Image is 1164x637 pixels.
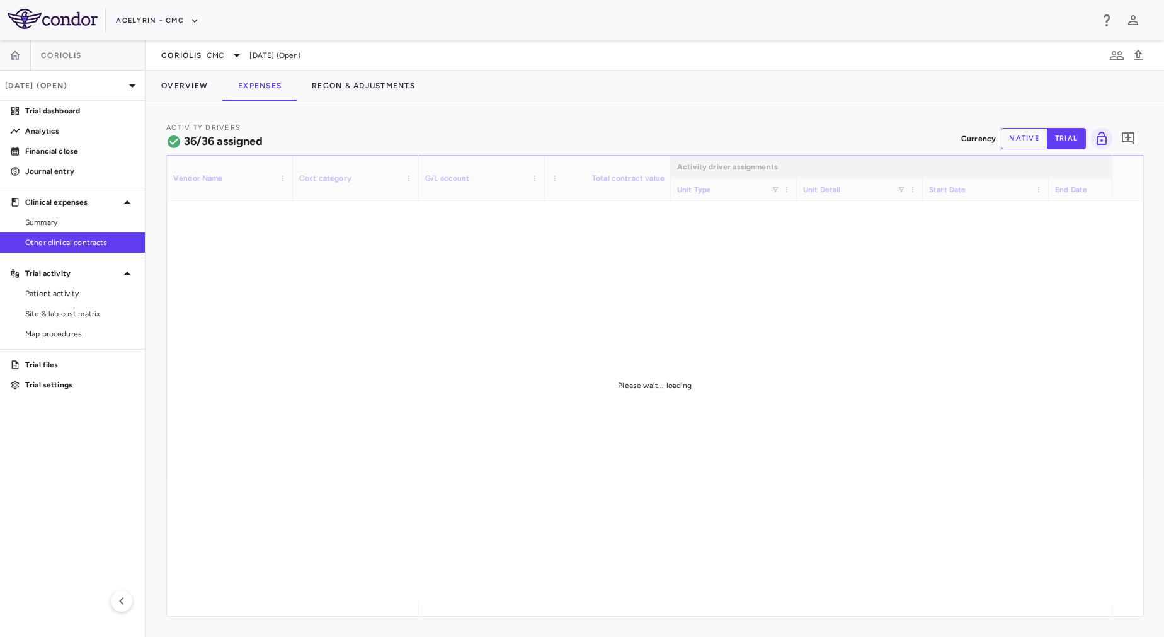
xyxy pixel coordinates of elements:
[5,80,125,91] p: [DATE] (Open)
[25,288,135,299] span: Patient activity
[961,133,996,144] p: Currency
[249,50,300,61] span: [DATE] (Open)
[1001,128,1047,149] button: native
[25,359,135,370] p: Trial files
[25,268,120,279] p: Trial activity
[1121,131,1136,146] svg: Add comment
[25,379,135,391] p: Trial settings
[146,71,223,101] button: Overview
[25,308,135,319] span: Site & lab cost matrix
[1086,128,1112,149] span: You do not have permission to lock or unlock grids
[223,71,297,101] button: Expenses
[25,328,135,340] span: Map procedures
[161,50,202,60] span: Coriolis
[25,105,135,117] p: Trial dashboard
[25,125,135,137] p: Analytics
[41,50,81,60] span: Coriolis
[618,381,692,390] span: Please wait... loading
[25,217,135,228] span: Summary
[166,123,241,132] span: Activity Drivers
[116,11,199,31] button: Acelyrin - CMC
[25,237,135,248] span: Other clinical contracts
[207,50,224,61] span: CMC
[1047,128,1086,149] button: trial
[297,71,430,101] button: Recon & Adjustments
[25,146,135,157] p: Financial close
[1117,128,1139,149] button: Add comment
[184,133,263,150] h6: 36/36 assigned
[8,9,98,29] img: logo-full-BYUhSk78.svg
[25,166,135,177] p: Journal entry
[25,197,120,208] p: Clinical expenses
